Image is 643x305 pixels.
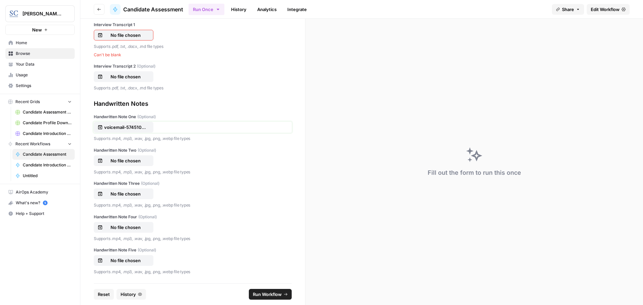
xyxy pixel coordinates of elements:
p: No file chosen [104,73,147,80]
div: What's new? [6,198,74,208]
span: Candidate Introduction and Profile [23,162,72,168]
a: Browse [5,48,75,59]
span: Candidate Profile Download Sheet [23,120,72,126]
button: Recent Workflows [5,139,75,149]
p: Supports .mp4, .mp3, .wav, .jpg, .png, .webp file types [94,269,292,275]
a: AirOps Academy [5,187,75,198]
label: Handwritten Note Two [94,147,292,153]
span: Reset [98,291,110,298]
a: Candidate Assessment [12,149,75,160]
label: Handwritten Note Five [94,247,292,253]
button: Workspace: Stanton Chase Nashville [5,5,75,22]
p: Supports .mp4, .mp3, .wav, .jpg, .png, .webp file types [94,202,292,209]
div: Handwritten Notes [94,99,292,108]
span: Untitled [23,173,72,179]
button: Help + Support [5,208,75,219]
span: Candidate Assessment [23,151,72,157]
span: Settings [16,83,72,89]
span: (Optional) [138,147,156,153]
span: Recent Workflows [15,141,50,147]
span: (Optional) [137,63,155,69]
button: Run Once [189,4,224,15]
button: Run Workflow [249,289,292,300]
button: No file chosen [94,71,153,82]
span: Candidate Assessment [123,5,183,13]
span: Usage [16,72,72,78]
a: Candidate Introduction Download Sheet [12,128,75,139]
button: What's new? 5 [5,198,75,208]
p: Supports .pdf, .txt, .docx, .md file types [94,85,292,91]
span: (Optional) [138,247,156,253]
button: Recent Grids [5,97,75,107]
label: Interview Transcript 2 [94,63,292,69]
span: Home [16,40,72,46]
span: New [32,26,42,33]
label: Handwritten Note One [94,114,292,120]
a: Untitled [12,170,75,181]
button: No file chosen [94,255,153,266]
label: Interview Transcript 1 [94,22,292,28]
span: Help + Support [16,211,72,217]
span: Edit Workflow [591,6,620,13]
p: Supports .mp4, .mp3, .wav, .jpg, .png, .webp file types [94,169,292,175]
span: (Optional) [137,114,156,120]
p: Supports .mp4, .mp3, .wav, .jpg, .png, .webp file types [94,235,292,242]
span: Your Data [16,61,72,67]
span: Run Workflow [253,291,282,298]
a: Integrate [283,4,311,15]
span: (Optional) [138,214,157,220]
span: Browse [16,51,72,57]
span: Candidate Assessment Download Sheet [23,109,72,115]
a: Candidate Profile Download Sheet [12,118,75,128]
a: Settings [5,80,75,91]
a: Candidate Assessment Download Sheet [12,107,75,118]
span: Share [562,6,574,13]
label: Handwritten Note Three [94,180,292,186]
button: voicemail-57451040128.m4a [94,122,153,133]
a: Candidate Assessment [110,4,183,15]
button: No file chosen [94,188,153,199]
p: voicemail-57451040128.m4a [104,124,147,131]
div: Fill out the form to run this once [428,168,521,177]
a: Candidate Introduction and Profile [12,160,75,170]
p: No file chosen [104,157,147,164]
button: History [117,289,146,300]
span: Candidate Introduction Download Sheet [23,131,72,137]
button: No file chosen [94,155,153,166]
a: Edit Workflow [587,4,630,15]
a: Usage [5,70,75,80]
p: Supports .pdf, .txt, .docx, .md file types [94,43,292,50]
span: History [121,291,136,298]
a: 5 [43,201,48,205]
text: 5 [44,201,46,205]
img: Stanton Chase Nashville Logo [8,8,20,20]
label: Handwritten Note Four [94,214,292,220]
a: Home [5,37,75,48]
button: No file chosen [94,222,153,233]
span: Recent Grids [15,99,40,105]
p: No file chosen [104,257,147,264]
p: No file chosen [104,224,147,231]
a: History [227,4,251,15]
button: Reset [94,289,114,300]
a: Your Data [5,59,75,70]
span: AirOps Academy [16,189,72,195]
button: No file chosen [94,30,153,41]
span: (Optional) [141,180,159,186]
span: [PERSON_NAME] [GEOGRAPHIC_DATA] [22,10,63,17]
p: No file chosen [104,32,147,39]
button: Share [552,4,584,15]
span: Can't be blank [94,52,292,58]
p: No file chosen [104,190,147,197]
p: Supports .mp4, .mp3, .wav, .jpg, .png, .webp file types [94,135,292,142]
a: Analytics [253,4,281,15]
button: New [5,25,75,35]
